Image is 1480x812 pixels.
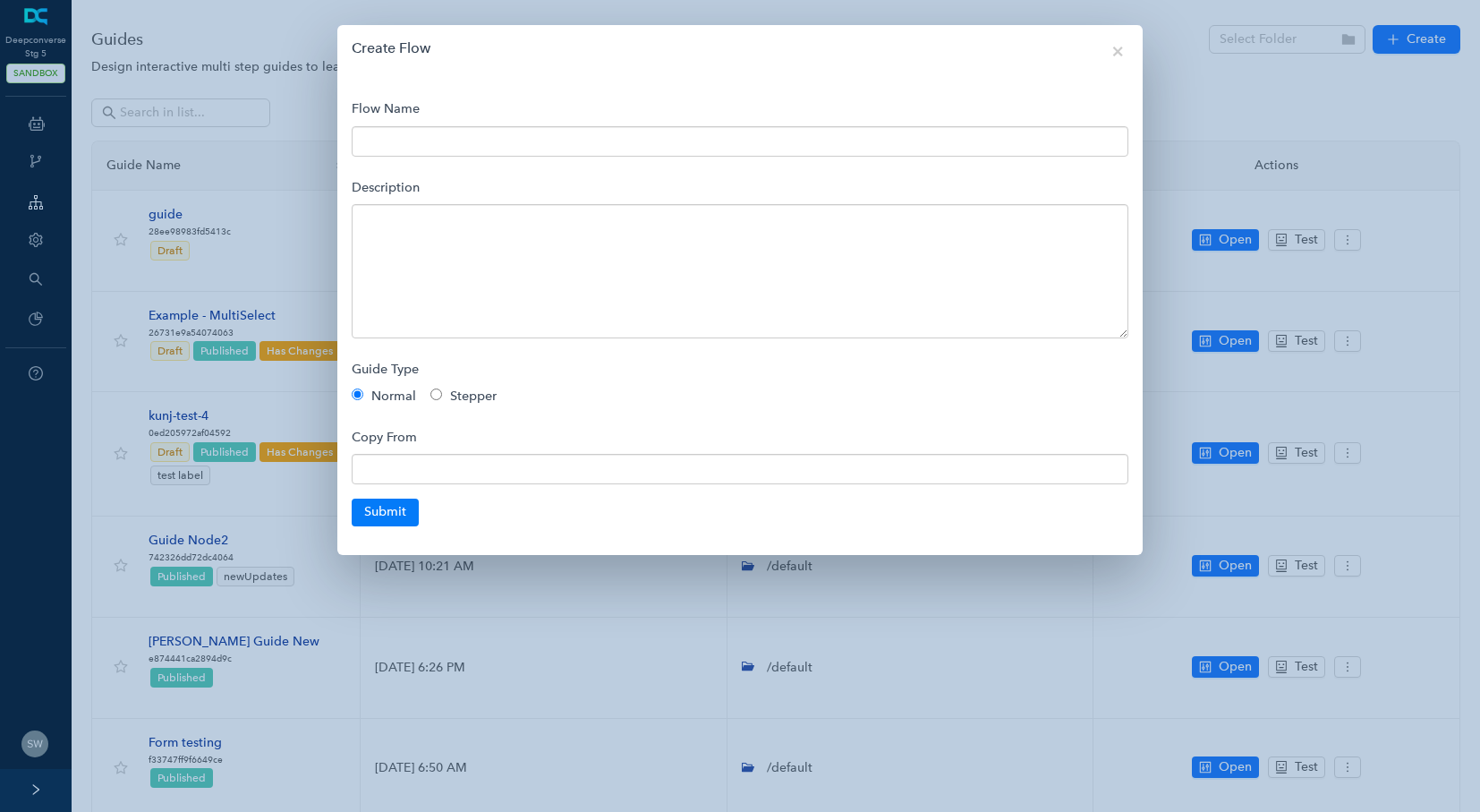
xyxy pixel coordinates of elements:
[352,353,419,387] label: Guide Type
[1111,41,1124,61] span: ×
[450,389,497,404] span: Stepper
[352,39,430,56] h6: Create Flow
[371,389,416,404] span: Normal
[352,389,363,400] input: Normal
[352,421,417,455] label: Copy From
[352,171,420,205] label: Description
[352,92,420,126] label: Flow Name
[352,499,419,526] button: Submit
[430,389,442,400] input: Stepper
